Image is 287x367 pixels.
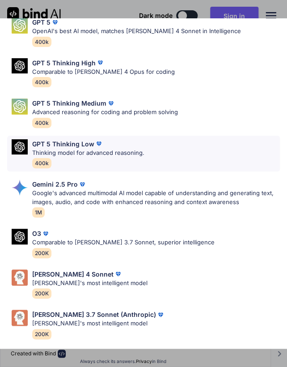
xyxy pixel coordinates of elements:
span: 1M [32,207,45,218]
img: Pick Models [12,98,28,115]
span: 400k [32,118,51,128]
img: premium [114,269,122,278]
img: premium [41,229,50,238]
img: premium [156,310,165,319]
img: premium [96,58,105,67]
img: Pick Models [12,17,28,34]
span: 400k [32,77,51,87]
img: premium [94,139,103,148]
p: GPT 5 [32,17,51,27]
p: O3 [32,229,41,238]
p: [PERSON_NAME] 3.7 Sonnet (Anthropic) [32,310,156,319]
p: Advanced reasoning for coding and problem solving [32,108,178,117]
span: 200K [32,248,51,258]
img: premium [51,18,59,27]
img: Pick Models [12,58,28,74]
p: OpenAI's best AI model, matches [PERSON_NAME] 4 Sonnet in Intelligence [32,27,241,36]
p: Thinking model for advanced reasoning. [32,149,144,158]
p: GPT 5 Thinking High [32,58,96,68]
p: [PERSON_NAME]'s most intelligent model [32,319,165,328]
span: 200K [32,288,51,299]
p: [PERSON_NAME]'s most intelligent model [32,279,148,288]
p: Comparable to [PERSON_NAME] 4 Opus for coding [32,68,175,77]
img: Pick Models [12,269,28,286]
span: 400k [32,158,51,168]
img: Pick Models [12,139,28,155]
img: Pick Models [12,179,28,196]
span: 200K [32,329,51,339]
img: premium [106,99,115,108]
p: GPT 5 Thinking Low [32,139,94,149]
p: Google's advanced multimodal AI model capable of understanding and generating text, images, audio... [32,189,280,206]
img: Pick Models [12,229,28,244]
p: Gemini 2.5 Pro [32,179,78,189]
p: GPT 5 Thinking Medium [32,98,106,108]
img: Pick Models [12,310,28,326]
p: [PERSON_NAME] 4 Sonnet [32,269,114,279]
img: premium [78,180,87,189]
span: 400k [32,37,51,47]
p: Comparable to [PERSON_NAME] 3.7 Sonnet, superior intelligence [32,238,215,247]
